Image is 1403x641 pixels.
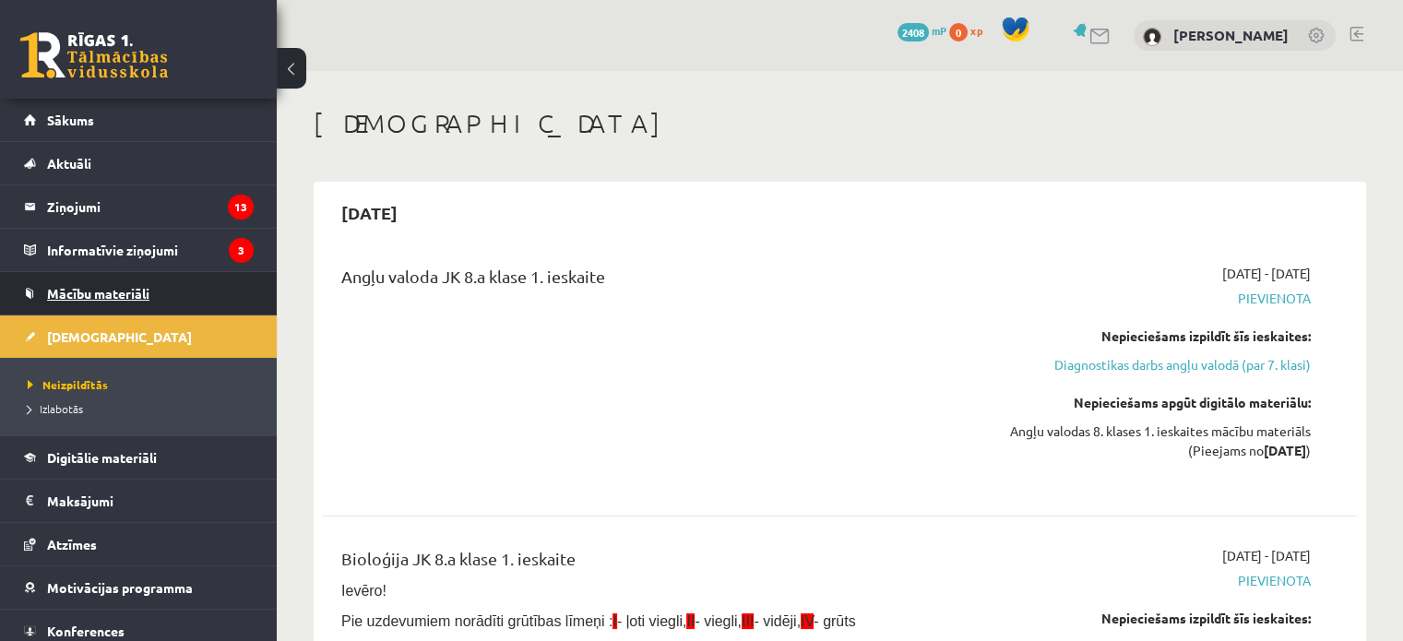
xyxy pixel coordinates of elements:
[28,401,83,416] span: Izlabotās
[1006,355,1311,374] a: Diagnostikas darbs angļu valodā (par 7. klasi)
[949,23,992,38] a: 0 xp
[24,99,254,141] a: Sākums
[898,23,946,38] a: 2408 mP
[932,23,946,38] span: mP
[24,229,254,271] a: Informatīvie ziņojumi3
[47,623,125,639] span: Konferences
[1006,326,1311,346] div: Nepieciešams izpildīt šīs ieskaites:
[1222,264,1311,283] span: [DATE] - [DATE]
[28,400,258,417] a: Izlabotās
[742,613,754,629] span: III
[47,285,149,302] span: Mācību materiāli
[47,480,254,522] legend: Maksājumi
[1006,609,1311,628] div: Nepieciešams izpildīt šīs ieskaites:
[801,613,814,629] span: IV
[314,108,1366,139] h1: [DEMOGRAPHIC_DATA]
[1173,26,1289,44] a: [PERSON_NAME]
[1006,571,1311,590] span: Pievienota
[47,229,254,271] legend: Informatīvie ziņojumi
[341,583,386,599] span: Ievēro!
[1264,442,1306,458] strong: [DATE]
[24,185,254,228] a: Ziņojumi13
[1222,546,1311,565] span: [DATE] - [DATE]
[1143,28,1161,46] img: Gļebs Golubevs
[1006,421,1311,460] div: Angļu valodas 8. klases 1. ieskaites mācību materiāls (Pieejams no )
[24,142,254,184] a: Aktuāli
[341,613,856,629] span: Pie uzdevumiem norādīti grūtības līmeņi : - ļoti viegli, - viegli, - vidēji, - grūts
[323,191,416,234] h2: [DATE]
[686,613,695,629] span: II
[24,436,254,479] a: Digitālie materiāli
[47,155,91,172] span: Aktuāli
[47,536,97,552] span: Atzīmes
[24,566,254,609] a: Motivācijas programma
[898,23,929,42] span: 2408
[341,264,979,298] div: Angļu valoda JK 8.a klase 1. ieskaite
[28,377,108,392] span: Neizpildītās
[228,195,254,220] i: 13
[229,238,254,263] i: 3
[24,523,254,565] a: Atzīmes
[949,23,968,42] span: 0
[47,328,192,345] span: [DEMOGRAPHIC_DATA]
[47,112,94,128] span: Sākums
[47,449,157,466] span: Digitālie materiāli
[20,32,168,78] a: Rīgas 1. Tālmācības vidusskola
[341,546,979,580] div: Bioloģija JK 8.a klase 1. ieskaite
[47,185,254,228] legend: Ziņojumi
[47,579,193,596] span: Motivācijas programma
[612,613,616,629] span: I
[970,23,982,38] span: xp
[1006,289,1311,308] span: Pievienota
[28,376,258,393] a: Neizpildītās
[24,480,254,522] a: Maksājumi
[24,315,254,358] a: [DEMOGRAPHIC_DATA]
[1006,393,1311,412] div: Nepieciešams apgūt digitālo materiālu:
[24,272,254,315] a: Mācību materiāli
